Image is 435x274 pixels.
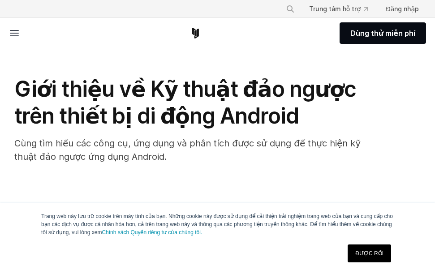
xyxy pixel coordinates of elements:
[348,244,391,262] a: ĐƯỢC RỒI
[282,1,298,17] button: Tìm kiếm
[102,229,202,235] a: Chính sách Quyền riêng tư của chúng tôi.
[350,29,415,38] font: Dùng thử miễn phí
[41,213,393,235] font: Trang web này lưu trữ cookie trên máy tính của bạn. Những cookie này được sử dụng để cải thiện tr...
[14,138,361,162] font: Cùng tìm hiểu các công cụ, ứng dụng và phân tích được sử dụng để thực hiện kỹ thuật đảo ngược ứng...
[309,5,361,13] font: Trung tâm hỗ trợ
[340,22,426,44] a: Dùng thử miễn phí
[279,1,426,17] div: Menu điều hướng
[14,76,356,129] font: Giới thiệu về Kỹ thuật đảo ngược trên thiết bị di động Android
[190,28,201,39] a: Trang chủ Corellium
[386,5,419,13] font: Đăng nhập
[355,250,383,257] font: ĐƯỢC RỒI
